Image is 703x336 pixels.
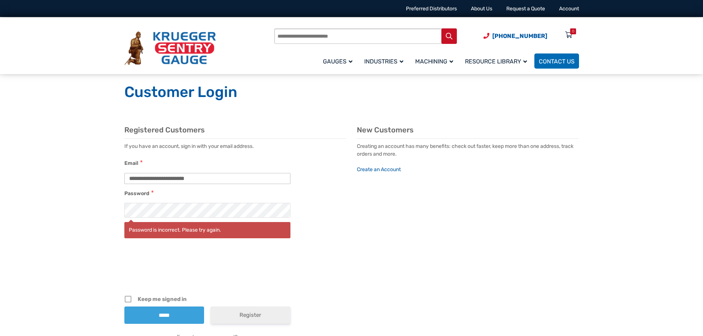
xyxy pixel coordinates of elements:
[323,58,352,65] span: Gauges
[318,52,360,70] a: Gauges
[492,32,547,39] span: [PHONE_NUMBER]
[124,31,216,65] img: Krueger Sentry Gauge
[124,159,138,167] label: Email
[539,58,575,65] span: Contact Us
[406,6,457,12] a: Preferred Distributors
[124,222,290,238] div: Password is incorrect. Please try again.
[151,188,154,195] i: Password
[461,52,534,70] a: Resource Library
[152,255,264,284] iframe: reCAPTCHA
[465,58,527,65] span: Resource Library
[124,190,149,198] label: Password
[357,125,579,135] h2: New Customers
[572,28,574,34] div: 0
[138,295,290,304] span: Keep me signed in
[124,125,346,135] h2: Registered Customers
[506,6,545,12] a: Request a Quote
[360,52,411,70] a: Industries
[534,53,579,69] a: Contact Us
[471,6,492,12] a: About Us
[411,52,461,70] a: Machining
[483,31,547,41] a: Phone Number (920) 434-8860
[357,142,579,173] p: Creating an account has many benefits: check out faster, keep more than one address, track orders...
[364,58,403,65] span: Industries
[357,166,401,173] a: Create an Account
[211,306,290,324] a: Register
[124,142,346,150] p: If you have an account, sign in with your email address.
[559,6,579,12] a: Account
[124,83,579,101] h1: Customer Login
[415,58,453,65] span: Machining
[140,158,142,165] i: Email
